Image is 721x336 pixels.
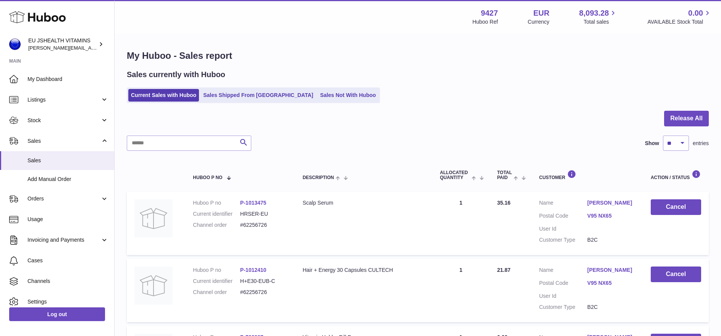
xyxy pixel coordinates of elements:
[302,267,425,274] div: Hair + Energy 30 Capsules CULTECH
[647,18,712,26] span: AVAILABLE Stock Total
[240,200,267,206] a: P-1013475
[27,176,108,183] span: Add Manual Order
[28,37,97,52] div: EU JSHEALTH VITAMINS
[528,18,550,26] div: Currency
[539,292,587,300] dt: User Id
[664,111,709,126] button: Release All
[193,175,222,180] span: Huboo P no
[127,69,225,80] h2: Sales currently with Huboo
[317,89,378,102] a: Sales Not With Huboo
[28,45,153,51] span: [PERSON_NAME][EMAIL_ADDRESS][DOMAIN_NAME]
[27,236,100,244] span: Invoicing and Payments
[497,200,511,206] span: 35.16
[27,76,108,83] span: My Dashboard
[579,8,618,26] a: 8,093.28 Total sales
[440,170,470,180] span: ALLOCATED Quantity
[693,140,709,147] span: entries
[193,267,240,274] dt: Huboo P no
[200,89,316,102] a: Sales Shipped From [GEOGRAPHIC_DATA]
[127,50,709,62] h1: My Huboo - Sales report
[193,278,240,285] dt: Current identifier
[240,278,288,285] dd: H+E30-EUB-C
[497,170,512,180] span: Total paid
[9,39,21,50] img: laura@jessicasepel.com
[432,259,490,322] td: 1
[539,199,587,208] dt: Name
[587,279,635,287] a: V95 NX65
[27,157,108,164] span: Sales
[240,210,288,218] dd: HRSER-EU
[9,307,105,321] a: Log out
[432,192,490,255] td: 1
[539,304,587,311] dt: Customer Type
[651,170,701,180] div: Action / Status
[27,216,108,223] span: Usage
[481,8,498,18] strong: 9427
[240,221,288,229] dd: #62256726
[193,221,240,229] dt: Channel order
[497,267,511,273] span: 21.87
[134,199,173,237] img: no-photo.jpg
[587,267,635,274] a: [PERSON_NAME]
[302,175,334,180] span: Description
[193,199,240,207] dt: Huboo P no
[134,267,173,305] img: no-photo.jpg
[539,225,587,233] dt: User Id
[647,8,712,26] a: 0.00 AVAILABLE Stock Total
[240,267,267,273] a: P-1012410
[128,89,199,102] a: Current Sales with Huboo
[645,140,659,147] label: Show
[688,8,703,18] span: 0.00
[584,18,618,26] span: Total sales
[27,96,100,103] span: Listings
[193,289,240,296] dt: Channel order
[27,195,100,202] span: Orders
[533,8,549,18] strong: EUR
[539,267,587,276] dt: Name
[539,279,587,289] dt: Postal Code
[651,199,701,215] button: Cancel
[27,257,108,264] span: Cases
[27,298,108,305] span: Settings
[539,212,587,221] dt: Postal Code
[539,236,587,244] dt: Customer Type
[27,137,100,145] span: Sales
[587,212,635,220] a: V95 NX65
[539,170,635,180] div: Customer
[651,267,701,282] button: Cancel
[587,304,635,311] dd: B2C
[240,289,288,296] dd: #62256726
[193,210,240,218] dt: Current identifier
[27,117,100,124] span: Stock
[587,199,635,207] a: [PERSON_NAME]
[302,199,425,207] div: Scalp Serum
[579,8,609,18] span: 8,093.28
[587,236,635,244] dd: B2C
[27,278,108,285] span: Channels
[472,18,498,26] div: Huboo Ref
